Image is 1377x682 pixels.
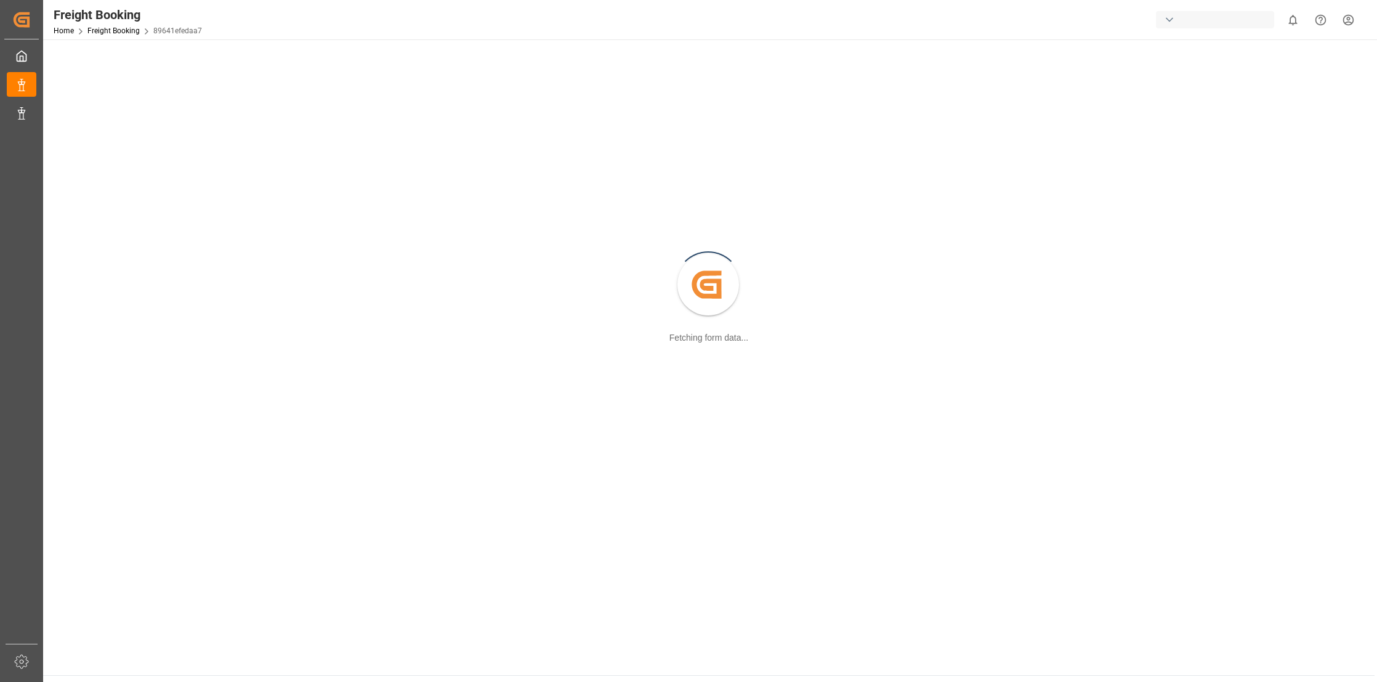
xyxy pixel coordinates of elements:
[669,331,748,344] div: Fetching form data...
[54,6,202,24] div: Freight Booking
[54,26,74,35] a: Home
[87,26,140,35] a: Freight Booking
[1279,6,1307,34] button: show 0 new notifications
[1307,6,1335,34] button: Help Center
